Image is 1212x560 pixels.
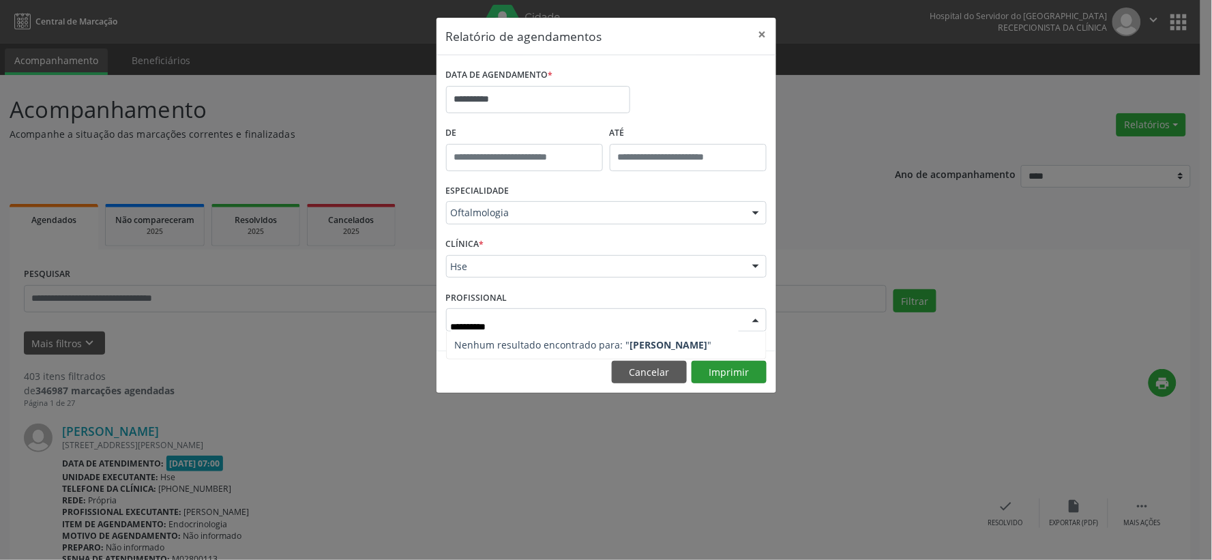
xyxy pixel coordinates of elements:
[446,123,603,144] label: De
[612,361,687,384] button: Cancelar
[446,65,553,86] label: DATA DE AGENDAMENTO
[446,181,509,202] label: ESPECIALIDADE
[749,18,776,51] button: Close
[610,123,767,144] label: ATÉ
[451,206,739,220] span: Oftalmologia
[692,361,767,384] button: Imprimir
[446,27,602,45] h5: Relatório de agendamentos
[446,287,507,308] label: PROFISSIONAL
[630,338,708,351] strong: [PERSON_NAME]
[446,234,484,255] label: CLÍNICA
[455,338,712,351] span: Nenhum resultado encontrado para: " "
[451,260,739,274] span: Hse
